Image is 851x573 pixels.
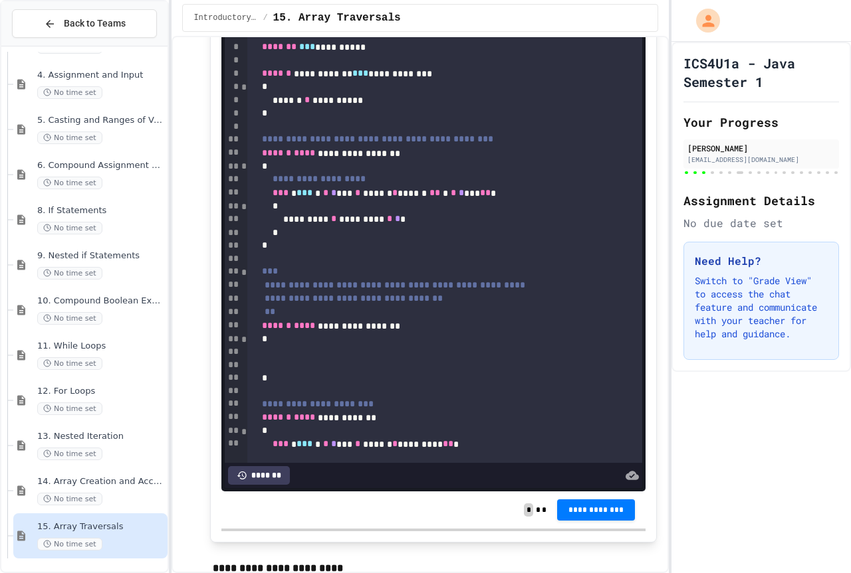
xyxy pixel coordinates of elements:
[687,142,835,154] div: [PERSON_NAME]
[37,341,165,352] span: 11. While Loops
[193,13,257,23] span: Introductory Java Concepts
[37,131,102,144] span: No time set
[37,115,165,126] span: 5. Casting and Ranges of Values
[37,70,165,81] span: 4. Assignment and Input
[273,10,401,26] span: 15. Array Traversals
[37,448,102,460] span: No time set
[37,521,165,532] span: 15. Array Traversals
[37,493,102,505] span: No time set
[695,253,828,269] h3: Need Help?
[683,113,839,131] h2: Your Progress
[683,54,839,91] h1: ICS4U1a - Java Semester 1
[682,5,723,36] div: My Account
[37,538,102,550] span: No time set
[37,295,165,307] span: 10. Compound Boolean Expressions
[37,267,102,280] span: No time set
[37,177,102,189] span: No time set
[37,357,102,370] span: No time set
[37,160,165,171] span: 6. Compound Assignment Operators
[683,191,839,210] h2: Assignment Details
[37,312,102,325] span: No time set
[37,86,102,99] span: No time set
[37,476,165,487] span: 14. Array Creation and Access
[37,431,165,442] span: 13. Nested Iteration
[12,9,157,38] button: Back to Teams
[37,386,165,397] span: 12. For Loops
[683,215,839,231] div: No due date set
[687,155,835,165] div: [EMAIL_ADDRESS][DOMAIN_NAME]
[37,402,102,415] span: No time set
[64,17,126,31] span: Back to Teams
[695,274,828,341] p: Switch to "Grade View" to access the chat feature and communicate with your teacher for help and ...
[263,13,267,23] span: /
[37,250,165,262] span: 9. Nested if Statements
[37,222,102,234] span: No time set
[37,205,165,216] span: 8. If Statements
